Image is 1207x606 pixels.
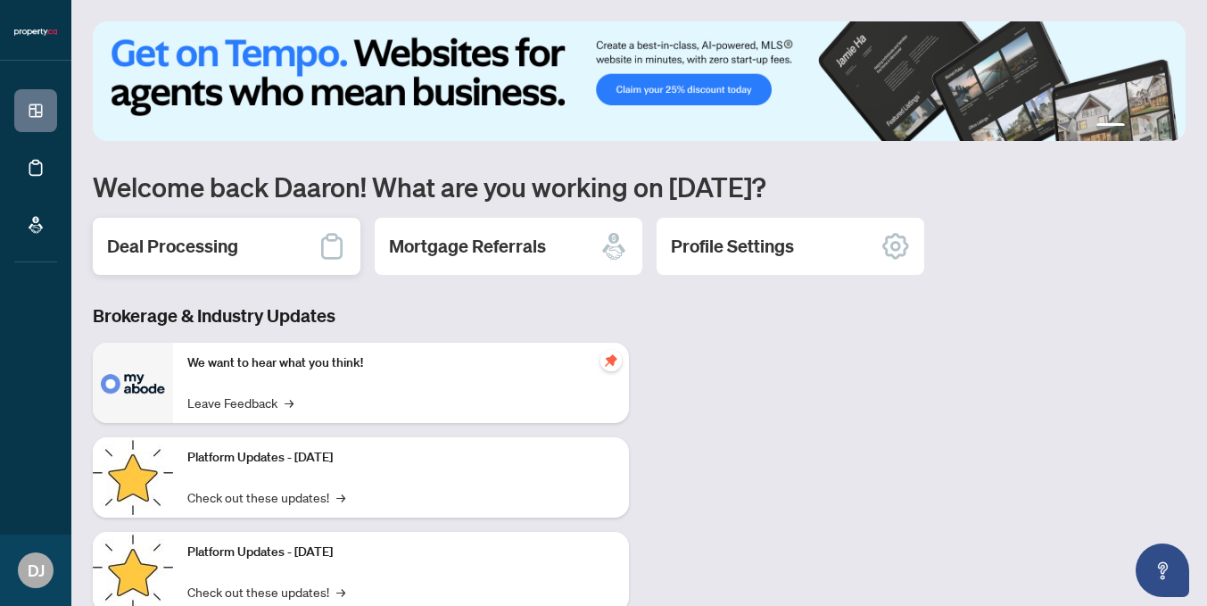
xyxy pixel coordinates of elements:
h2: Profile Settings [671,234,794,259]
button: 2 [1132,123,1139,130]
a: Check out these updates!→ [187,582,345,602]
h3: Brokerage & Industry Updates [93,303,629,328]
p: Platform Updates - [DATE] [187,448,615,468]
span: → [285,393,293,412]
a: Leave Feedback→ [187,393,293,412]
p: Platform Updates - [DATE] [187,543,615,562]
button: Open asap [1136,544,1189,597]
a: Check out these updates!→ [187,487,345,507]
span: DJ [28,558,45,583]
span: pushpin [600,350,622,371]
h2: Mortgage Referrals [389,234,546,259]
button: 3 [1146,123,1153,130]
p: We want to hear what you think! [187,353,615,373]
h2: Deal Processing [107,234,238,259]
img: Platform Updates - July 21, 2025 [93,437,173,518]
span: → [336,487,345,507]
img: Slide 0 [93,21,1186,141]
img: logo [14,27,57,37]
h1: Welcome back Daaron! What are you working on [DATE]? [93,170,1186,203]
button: 4 [1161,123,1168,130]
span: → [336,582,345,602]
img: We want to hear what you think! [93,343,173,423]
button: 1 [1096,123,1125,130]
